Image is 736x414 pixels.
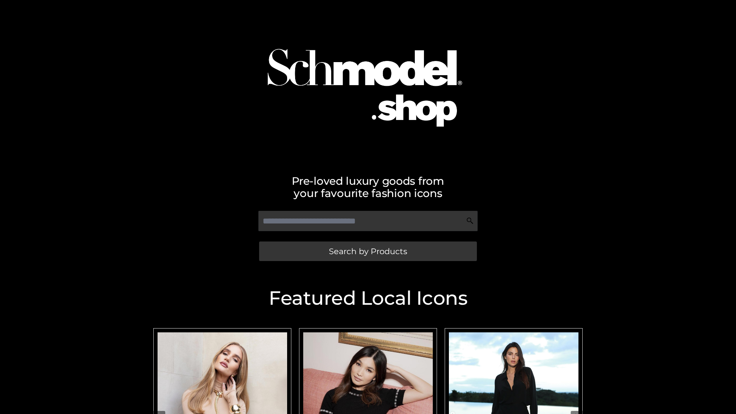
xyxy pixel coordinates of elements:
h2: Featured Local Icons​ [149,289,586,308]
img: Search Icon [466,217,474,225]
a: Search by Products [259,242,477,261]
span: Search by Products [329,247,407,255]
h2: Pre-loved luxury goods from your favourite fashion icons [149,175,586,199]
